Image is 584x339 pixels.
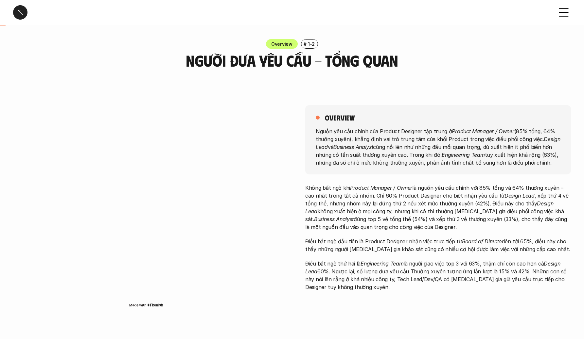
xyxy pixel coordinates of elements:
[325,113,355,122] h5: overview
[462,238,504,245] em: Board of Director
[452,128,514,134] em: Product Manager / Owner
[361,260,403,267] em: Engineering Team
[153,52,431,69] h3: Người đưa yêu cầu - Tổng quan
[333,143,373,150] em: Business Analyst
[305,237,571,253] p: Điều bất ngờ đầu tiên là Product Designer nhận việc trực tiếp từ lên tới 65%, điều này cho thấy n...
[350,185,412,191] em: Product Manager / Owner
[504,192,535,199] em: Design Lead
[271,40,292,47] p: Overview
[13,105,279,301] iframe: Interactive or visual content
[314,216,354,222] em: Business Analyst
[129,302,163,308] img: Made with Flourish
[308,40,315,47] p: 1-2
[316,127,560,166] p: Nguồn yêu cầu chính của Product Designer tập trung ở (85% tổng, 64% thường xuyên), khẳng định vai...
[304,41,307,46] h6: #
[305,184,571,231] p: Không bất ngờ khi là nguồn yêu cầu chính với 85% tổng và 64% thường xuyên – cao nhất trong tất cả...
[442,151,485,158] em: Engineering Team
[305,260,571,291] p: Điều bất ngờ thứ hai là là người giao việc top 3 với 63%, thậm chí còn cao hơn cả 60%. Ngược lại,...
[316,136,562,150] em: Design Lead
